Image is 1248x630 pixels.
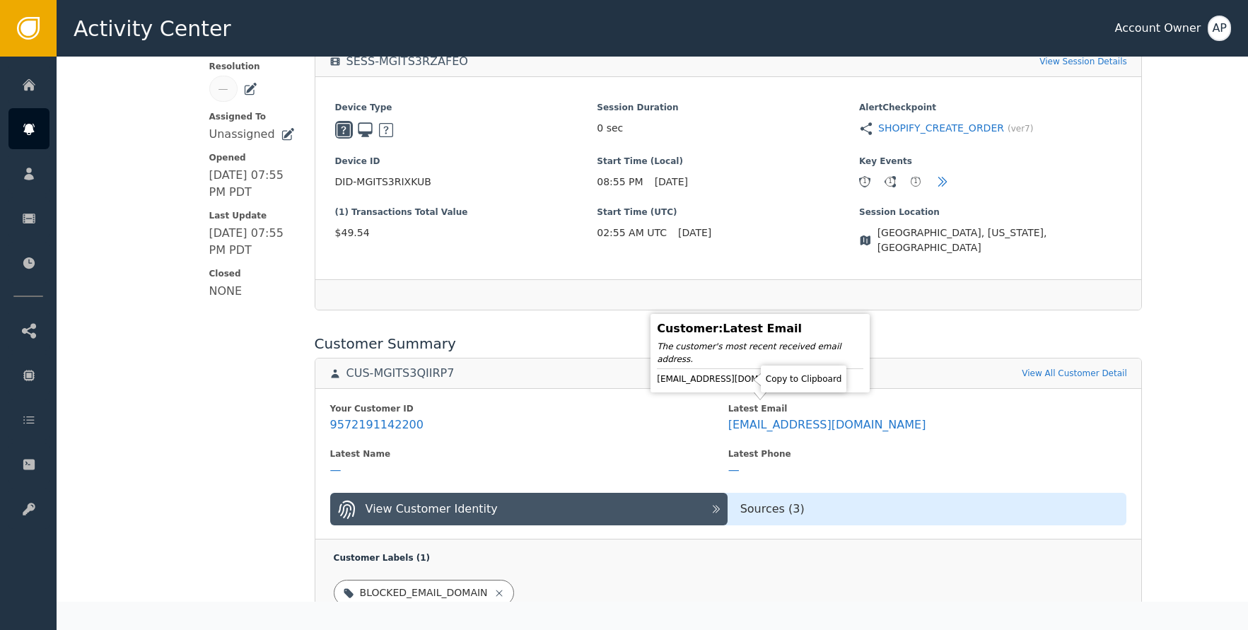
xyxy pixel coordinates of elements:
span: $49.54 [335,226,597,240]
span: Activity Center [74,13,231,45]
span: (1) Transactions Total Value [335,206,597,218]
span: 08:55 PM [597,175,643,189]
span: Alert Checkpoint [859,101,1121,114]
span: Session Location [859,206,1121,218]
span: Session Duration [597,101,859,114]
span: DID-MGITS3RIXKUB [335,175,597,189]
div: 9572191142200 [330,418,424,432]
div: Account Owner [1114,20,1201,37]
div: [EMAIL_ADDRESS][DOMAIN_NAME] [728,418,926,432]
span: Opened [209,151,295,164]
div: Unassigned [209,126,275,143]
div: SESS-MGITS3RZAFEO [346,54,468,69]
div: View Customer Identity [366,501,498,518]
span: [GEOGRAPHIC_DATA], [US_STATE], [GEOGRAPHIC_DATA] [877,226,1121,255]
div: [DATE] 07:55 PM PDT [209,167,295,201]
span: Device ID [335,155,597,168]
div: — [330,463,342,477]
div: Customer : Latest Email [657,320,863,337]
span: Key Events [859,155,1121,168]
div: — [728,463,740,477]
div: CUS-MGITS3QIIRP7 [346,366,455,380]
span: Start Time (UTC) [597,206,859,218]
span: Customer Labels ( 1 ) [334,553,430,563]
span: Assigned To [209,110,295,123]
div: Your Customer ID [330,402,728,415]
div: Sources ( 3 ) [728,501,1126,518]
div: Latest Name [330,448,728,460]
div: — [218,81,228,96]
div: Latest Email [728,402,1126,415]
button: View Customer Identity [330,493,728,525]
span: Review Resolution [209,47,295,73]
div: [DATE] 07:55 PM PDT [209,225,295,259]
span: (ver 7 ) [1008,122,1033,135]
span: 02:55 AM UTC [597,226,667,240]
div: The customer's most recent received email address. [657,340,863,366]
div: 1 [885,177,895,187]
a: View All Customer Detail [1022,367,1126,380]
span: Last Update [209,209,295,222]
span: [DATE] [678,226,711,240]
a: SHOPIFY_CREATE_ORDER [878,121,1004,136]
div: BLOCKED_EMAIL_DOMAIN [360,585,488,600]
div: [EMAIL_ADDRESS][DOMAIN_NAME] [657,372,863,386]
span: Closed [209,267,295,280]
button: AP [1208,16,1231,41]
span: Start Time (Local) [597,155,859,168]
span: [DATE] [655,175,688,189]
div: Customer Summary [315,333,1142,354]
div: Latest Phone [728,448,1126,460]
div: NONE [209,283,243,300]
a: View Session Details [1039,55,1127,68]
div: Copy to Clipboard [764,369,843,389]
span: Device Type [335,101,597,114]
div: 1 [860,177,870,187]
span: 0 sec [597,121,623,136]
div: 1 [911,177,921,187]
